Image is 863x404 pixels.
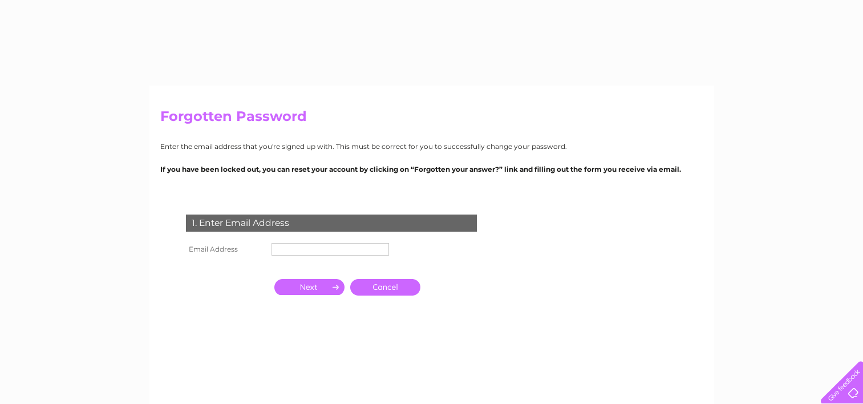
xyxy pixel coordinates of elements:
a: Cancel [350,279,420,296]
h2: Forgotten Password [160,108,703,130]
p: If you have been locked out, you can reset your account by clicking on “Forgotten your answer?” l... [160,164,703,175]
th: Email Address [183,240,269,258]
p: Enter the email address that you're signed up with. This must be correct for you to successfully ... [160,141,703,152]
div: 1. Enter Email Address [186,215,477,232]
